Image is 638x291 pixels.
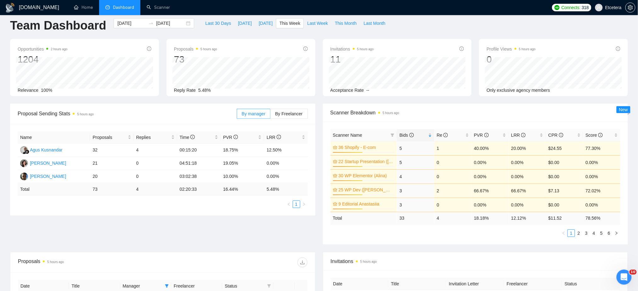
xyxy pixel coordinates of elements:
[383,111,399,115] time: 5 hours ago
[397,198,434,212] td: 3
[18,53,67,65] div: 1204
[605,229,613,237] li: 6
[625,3,635,13] button: setting
[266,281,272,291] span: filter
[223,135,238,140] span: PVR
[277,135,281,139] span: info-circle
[165,284,169,288] span: filter
[285,200,293,208] button: left
[366,88,369,93] span: --
[221,183,264,195] td: 16.44 %
[583,198,620,212] td: 0.00%
[583,184,620,198] td: 72.02%
[177,144,221,157] td: 00:15:20
[25,150,29,154] img: gigradar-bm.png
[471,184,509,198] td: 66.67%
[606,230,613,237] a: 6
[267,284,271,288] span: filter
[77,113,94,116] time: 5 hours ago
[90,131,133,144] th: Proposals
[409,133,414,137] span: info-circle
[117,20,146,27] input: Start date
[287,202,291,206] span: left
[434,212,471,224] td: 4
[546,169,583,184] td: $0.00
[18,110,237,118] span: Proposal Sending Stats
[134,183,177,195] td: 4
[174,88,196,93] span: Reply Rate
[330,109,621,117] span: Scanner Breakdown
[487,88,550,93] span: Only exclusive agency members
[509,184,546,198] td: 66.67%
[339,172,393,179] a: 30 WP Elementor (Alina)
[221,170,264,183] td: 10.00%
[41,88,52,93] span: 100%
[511,133,526,138] span: LRR
[255,18,276,28] button: [DATE]
[5,3,15,13] img: logo
[234,18,255,28] button: [DATE]
[264,183,308,195] td: 5.48 %
[560,229,567,237] button: left
[20,173,66,178] a: AP[PERSON_NAME]
[339,144,393,151] a: 36 Shopify - E-com
[437,133,448,138] span: Re
[391,133,394,137] span: filter
[335,20,357,27] span: This Month
[519,47,536,51] time: 5 hours ago
[149,21,154,26] span: to
[568,230,575,237] a: 1
[293,200,300,208] li: 1
[297,257,308,267] button: download
[471,141,509,155] td: 40.00%
[177,157,221,170] td: 04:51:18
[583,212,620,224] td: 78.56 %
[364,20,385,27] span: Last Month
[113,5,134,10] span: Dashboard
[164,281,170,291] span: filter
[562,278,620,290] th: Status
[190,135,195,139] span: info-circle
[598,133,603,137] span: info-circle
[174,45,217,53] span: Proposals
[471,198,509,212] td: 0.00%
[562,4,580,11] span: Connects:
[630,270,637,275] span: 10
[583,155,620,169] td: 0.00%
[598,229,605,237] li: 5
[259,20,273,27] span: [DATE]
[221,157,264,170] td: 19.05%
[615,231,618,235] span: right
[546,155,583,169] td: $0.00
[357,47,374,51] time: 5 hours ago
[616,47,620,51] span: info-circle
[177,170,221,183] td: 03:02:38
[575,229,583,237] li: 2
[30,173,66,180] div: [PERSON_NAME]
[307,20,328,27] span: Last Week
[302,202,306,206] span: right
[134,131,177,144] th: Replies
[264,144,308,157] td: 12.50%
[509,198,546,212] td: 0.00%
[504,278,562,290] th: Freelancer
[333,145,337,150] span: crown
[18,45,67,53] span: Opportunities
[590,230,597,237] a: 4
[90,144,133,157] td: 32
[434,141,471,155] td: 1
[625,5,635,10] a: setting
[264,157,308,170] td: 0.00%
[18,183,90,195] td: Total
[147,5,170,10] a: searchScanner
[443,133,448,137] span: info-circle
[90,183,133,195] td: 73
[200,47,217,51] time: 5 hours ago
[509,212,546,224] td: 12.12 %
[18,131,90,144] th: Name
[267,135,281,140] span: LRR
[397,169,434,184] td: 4
[339,186,393,193] a: 25 WP Dev ([PERSON_NAME] B)
[331,278,389,290] th: Date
